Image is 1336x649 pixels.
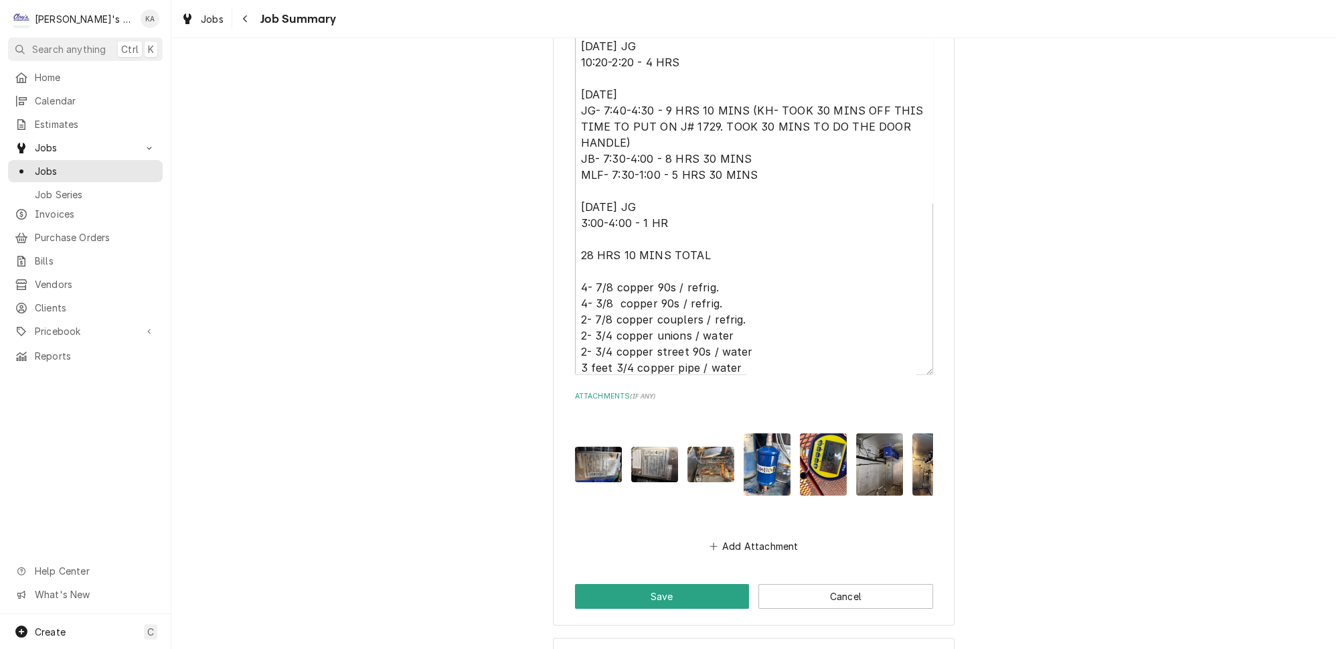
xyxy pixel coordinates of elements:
span: Job Summary [256,10,337,28]
a: Bills [8,250,163,272]
img: njErcqwBTXSND8b6sSyR [687,447,734,482]
img: k872ZttKSvqfjazXrqJE [575,447,622,482]
a: Jobs [175,8,229,30]
a: Reports [8,345,163,367]
label: Attachments [575,391,933,402]
a: Estimates [8,113,163,135]
span: What's New [35,587,155,601]
span: Purchase Orders [35,230,156,244]
span: Clients [35,301,156,315]
span: Ctrl [121,42,139,56]
a: Purchase Orders [8,226,163,248]
img: wHhRkwP5RUGFLEfJWRWh [856,433,903,496]
div: C [12,9,31,28]
span: Jobs [201,12,224,26]
a: Home [8,66,163,88]
span: Help Center [35,564,155,578]
img: J9vLAsuyS7wkyvWCJcZq [912,433,959,496]
span: Pricebook [35,324,136,338]
button: Save [575,584,750,609]
span: ( if any ) [630,392,655,400]
a: Go to Pricebook [8,320,163,342]
div: Attachments [575,391,933,556]
div: Korey Austin's Avatar [141,9,159,28]
a: Go to Jobs [8,137,163,159]
div: KA [141,9,159,28]
a: Calendar [8,90,163,112]
span: Job Series [35,188,156,202]
a: Vendors [8,273,163,295]
div: Notes to Dispatcher(s) [575,13,933,374]
img: k4wpg9qkSw4CliKZ1Ojj [744,433,790,496]
span: Invoices [35,207,156,221]
span: Search anything [32,42,106,56]
a: Invoices [8,203,163,225]
a: Job Series [8,184,163,206]
img: YpdBdSd4RHa88FrjcukS [631,447,678,482]
span: Create [35,626,66,638]
span: K [148,42,154,56]
span: Jobs [35,164,156,178]
span: C [147,625,154,639]
button: Navigate back [235,8,256,29]
a: Jobs [8,160,163,182]
a: Go to Help Center [8,560,163,582]
div: Clay's Refrigeration's Avatar [12,9,31,28]
a: Clients [8,297,163,319]
span: Jobs [35,141,136,155]
span: Reports [35,349,156,363]
button: Cancel [758,584,933,609]
div: Button Group Row [575,584,933,609]
span: Estimates [35,117,156,131]
span: Bills [35,254,156,268]
div: [PERSON_NAME]'s Refrigeration [35,12,133,26]
span: Home [35,70,156,84]
span: Vendors [35,277,156,291]
div: Button Group [575,584,933,609]
a: Go to What's New [8,583,163,605]
span: Calendar [35,94,156,108]
button: Add Attachment [707,537,801,556]
img: FMUkIaXiS6SBDYd7JbwN [800,433,847,496]
textarea: [DATE] JG 10:20-2:20 - 4 HRS [DATE] JG- 7:40-4:30 - 9 HRS 10 MINS (KH- TOOK 30 MINS OFF THIS TIME... [575,32,933,375]
button: Search anythingCtrlK [8,38,163,61]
